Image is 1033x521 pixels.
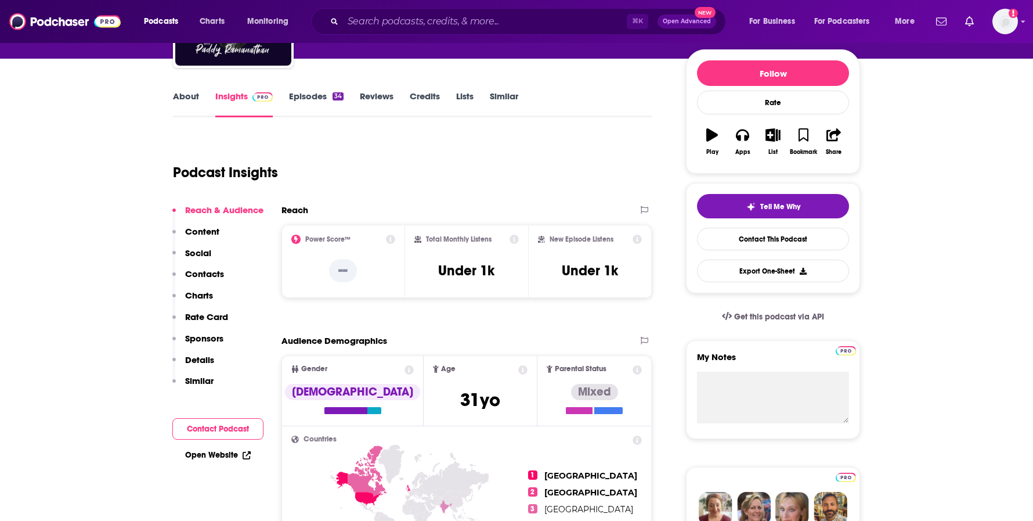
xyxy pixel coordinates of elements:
span: Gender [301,365,327,373]
span: Logged in as ellerylsmith123 [992,9,1018,34]
a: Charts [192,12,232,31]
span: New [695,7,716,18]
p: Reach & Audience [185,204,263,215]
h2: Power Score™ [305,235,351,243]
span: For Business [749,13,795,30]
a: Pro website [836,344,856,355]
div: [DEMOGRAPHIC_DATA] [285,384,420,400]
button: open menu [239,12,304,31]
button: Apps [727,121,757,163]
div: List [768,149,778,156]
a: Lists [456,91,474,117]
button: Social [172,247,211,269]
button: Similar [172,375,214,397]
button: Contact Podcast [172,418,263,440]
h3: Under 1k [438,262,494,279]
div: Rate [697,91,849,114]
span: ⌘ K [627,14,648,29]
img: Podchaser - Follow, Share and Rate Podcasts [9,10,121,33]
svg: Add a profile image [1009,9,1018,18]
a: Contact This Podcast [697,228,849,250]
button: Bookmark [788,121,818,163]
span: Tell Me Why [760,202,800,211]
img: Podchaser Pro [836,346,856,355]
p: Social [185,247,211,258]
span: More [895,13,915,30]
div: Share [826,149,841,156]
span: Monitoring [247,13,288,30]
p: Rate Card [185,311,228,322]
img: Podchaser Pro [252,92,273,102]
a: Reviews [360,91,393,117]
p: Sponsors [185,333,223,344]
button: Follow [697,60,849,86]
p: -- [329,259,357,282]
a: Open Website [185,450,251,460]
p: Charts [185,290,213,301]
button: open menu [887,12,929,31]
p: Details [185,354,214,365]
a: Show notifications dropdown [960,12,978,31]
a: Credits [410,91,440,117]
img: User Profile [992,9,1018,34]
a: Similar [490,91,518,117]
h3: Under 1k [562,262,618,279]
span: 2 [528,487,537,497]
span: [GEOGRAPHIC_DATA] [544,504,633,515]
p: Contacts [185,268,224,279]
button: Details [172,354,214,376]
button: List [758,121,788,163]
span: 31 yo [460,389,500,411]
button: Rate Card [172,311,228,333]
span: Get this podcast via API [734,312,824,322]
button: Play [697,121,727,163]
div: Bookmark [790,149,817,156]
input: Search podcasts, credits, & more... [343,12,627,31]
div: Play [706,149,718,156]
h2: New Episode Listens [550,235,613,243]
span: For Podcasters [814,13,870,30]
div: Search podcasts, credits, & more... [322,8,737,35]
span: Age [441,365,456,373]
a: Episodes34 [289,91,344,117]
a: Show notifications dropdown [931,12,951,31]
span: Podcasts [144,13,178,30]
span: Charts [200,13,225,30]
span: [GEOGRAPHIC_DATA] [544,487,637,498]
a: Pro website [836,471,856,482]
img: Podchaser Pro [836,473,856,482]
span: Open Advanced [663,19,711,24]
a: InsightsPodchaser Pro [215,91,273,117]
button: open menu [136,12,193,31]
h2: Audience Demographics [281,335,387,346]
button: Content [172,226,219,247]
span: 1 [528,470,537,480]
span: [GEOGRAPHIC_DATA] [544,470,637,481]
button: open menu [741,12,810,31]
span: Parental Status [555,365,606,373]
h2: Total Monthly Listens [426,235,492,243]
button: Show profile menu [992,9,1018,34]
button: open menu [807,12,887,31]
button: Charts [172,290,213,311]
p: Similar [185,375,214,386]
button: tell me why sparkleTell Me Why [697,194,849,218]
button: Reach & Audience [172,204,263,226]
p: Content [185,226,219,237]
span: 3 [528,504,537,513]
a: About [173,91,199,117]
a: Get this podcast via API [713,303,833,331]
button: Export One-Sheet [697,260,849,282]
button: Open AdvancedNew [658,15,716,28]
div: Mixed [571,384,618,400]
label: My Notes [697,351,849,372]
button: Sponsors [172,333,223,354]
div: 34 [333,92,344,100]
img: tell me why sparkle [746,202,756,211]
button: Contacts [172,268,224,290]
div: Apps [735,149,750,156]
span: Countries [304,436,337,443]
h2: Reach [281,204,308,215]
button: Share [819,121,849,163]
